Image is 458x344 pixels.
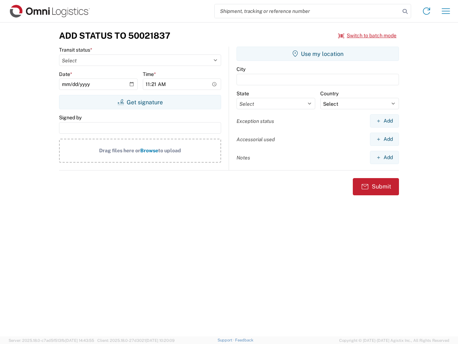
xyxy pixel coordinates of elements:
[237,90,249,97] label: State
[59,30,170,41] h3: Add Status to 50021837
[146,338,175,343] span: [DATE] 10:20:09
[218,338,235,342] a: Support
[237,136,275,143] label: Accessorial used
[215,4,400,18] input: Shipment, tracking or reference number
[370,151,399,164] button: Add
[143,71,156,77] label: Time
[65,338,94,343] span: [DATE] 14:43:55
[59,114,82,121] label: Signed by
[237,118,274,124] label: Exception status
[235,338,253,342] a: Feedback
[59,71,72,77] label: Date
[237,47,399,61] button: Use my location
[370,133,399,146] button: Add
[59,95,221,109] button: Get signature
[353,178,399,195] button: Submit
[237,66,245,72] label: City
[9,338,94,343] span: Server: 2025.18.0-c7ad5f513fb
[320,90,338,97] label: Country
[99,148,140,153] span: Drag files here or
[158,148,181,153] span: to upload
[59,47,92,53] label: Transit status
[338,30,396,42] button: Switch to batch mode
[339,337,449,344] span: Copyright © [DATE]-[DATE] Agistix Inc., All Rights Reserved
[370,114,399,128] button: Add
[97,338,175,343] span: Client: 2025.18.0-27d3021
[237,154,250,161] label: Notes
[140,148,158,153] span: Browse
